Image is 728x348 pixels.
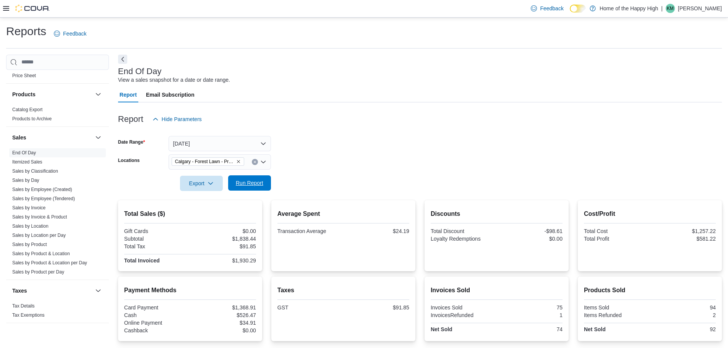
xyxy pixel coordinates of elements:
[12,187,72,192] a: Sales by Employee (Created)
[12,251,70,256] a: Sales by Product & Location
[12,251,70,257] span: Sales by Product & Location
[666,4,675,13] div: Kiona Moul
[191,236,256,242] div: $1,838.44
[12,312,45,318] a: Tax Exemptions
[12,223,49,229] a: Sales by Location
[12,150,36,156] span: End Of Day
[12,233,66,238] a: Sales by Location per Day
[584,209,716,219] h2: Cost/Profit
[12,205,45,210] a: Sales by Invoice
[63,30,86,37] span: Feedback
[124,243,189,249] div: Total Tax
[118,157,140,163] label: Locations
[277,209,409,219] h2: Average Spent
[12,168,58,174] a: Sales by Classification
[498,228,563,234] div: -$98.61
[431,209,563,219] h2: Discounts
[498,304,563,311] div: 75
[191,257,256,264] div: $1,930.29
[584,236,649,242] div: Total Profit
[540,5,563,12] span: Feedback
[169,136,271,151] button: [DATE]
[124,286,256,295] h2: Payment Methods
[584,326,606,332] strong: Net Sold
[191,228,256,234] div: $0.00
[431,312,495,318] div: InvoicesRefunded
[431,236,495,242] div: Loyalty Redemptions
[191,327,256,333] div: $0.00
[584,304,649,311] div: Items Sold
[12,107,42,113] span: Catalog Export
[180,176,223,191] button: Export
[12,91,36,98] h3: Products
[118,55,127,64] button: Next
[124,304,189,311] div: Card Payment
[651,304,716,311] div: 94
[584,286,716,295] h2: Products Sold
[12,107,42,112] a: Catalog Export
[12,177,39,183] span: Sales by Day
[118,67,162,76] h3: End Of Day
[12,134,26,141] h3: Sales
[94,286,103,295] button: Taxes
[498,236,563,242] div: $0.00
[12,232,66,238] span: Sales by Location per Day
[12,178,39,183] a: Sales by Day
[94,90,103,99] button: Products
[124,327,189,333] div: Cashback
[277,286,409,295] h2: Taxes
[6,148,109,280] div: Sales
[12,205,45,211] span: Sales by Invoice
[12,303,35,309] a: Tax Details
[651,228,716,234] div: $1,257.22
[191,243,256,249] div: $91.85
[118,115,143,124] h3: Report
[12,116,52,122] span: Products to Archive
[431,326,452,332] strong: Net Sold
[191,304,256,311] div: $1,368.91
[584,312,649,318] div: Items Refunded
[600,4,658,13] p: Home of the Happy High
[252,159,258,165] button: Clear input
[12,73,36,78] a: Price Sheet
[498,326,563,332] div: 74
[118,139,145,145] label: Date Range
[12,116,52,121] a: Products to Archive
[236,179,263,187] span: Run Report
[528,1,566,16] a: Feedback
[12,91,92,98] button: Products
[667,4,674,13] span: KM
[120,87,137,102] span: Report
[12,287,27,295] h3: Taxes
[12,260,87,265] a: Sales by Product & Location per Day
[118,76,230,84] div: View a sales snapshot for a date or date range.
[260,159,266,165] button: Open list of options
[570,5,586,13] input: Dark Mode
[498,312,563,318] div: 1
[12,159,42,165] a: Itemized Sales
[191,312,256,318] div: $526.47
[228,175,271,191] button: Run Report
[6,105,109,126] div: Products
[124,236,189,242] div: Subtotal
[185,176,218,191] span: Export
[6,71,109,83] div: Pricing
[277,228,342,234] div: Transaction Average
[651,312,716,318] div: 2
[191,320,256,326] div: $34.91
[12,196,75,202] span: Sales by Employee (Tendered)
[12,242,47,247] a: Sales by Product
[12,269,64,275] a: Sales by Product per Day
[15,5,50,12] img: Cova
[6,24,46,39] h1: Reports
[124,209,256,219] h2: Total Sales ($)
[12,214,67,220] a: Sales by Invoice & Product
[124,312,189,318] div: Cash
[162,115,202,123] span: Hide Parameters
